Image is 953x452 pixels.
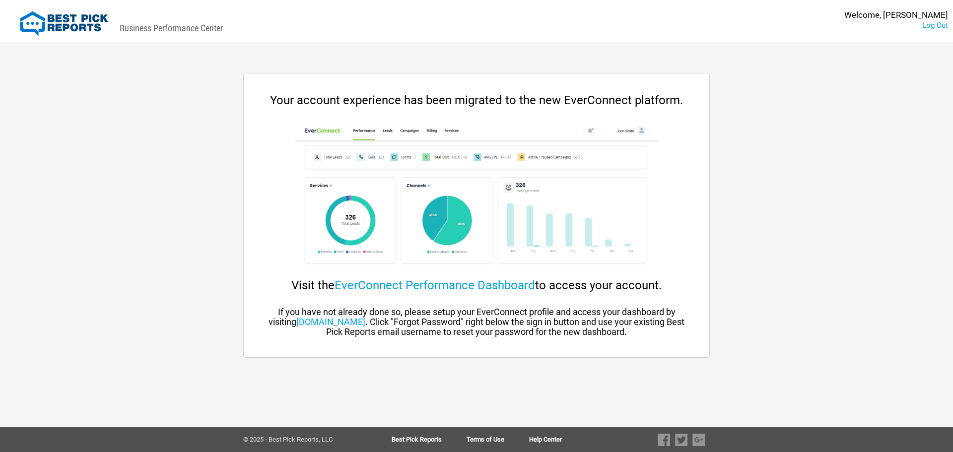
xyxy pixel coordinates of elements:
div: Visit the to access your account. [264,278,689,292]
img: cp-dashboard.png [295,122,657,271]
div: If you have not already done so, please setup your EverConnect profile and access your dashboard ... [264,307,689,337]
a: Terms of Use [467,436,529,443]
a: Best Pick Reports [392,436,467,443]
img: Best Pick Reports Logo [20,11,108,36]
div: © 2025 - Best Pick Reports, LLC [243,436,360,443]
div: Welcome, [PERSON_NAME] [844,10,948,20]
a: [DOMAIN_NAME] [296,317,365,327]
a: Help Center [529,436,562,443]
a: Log Out [922,21,948,30]
div: Your account experience has been migrated to the new EverConnect platform. [264,93,689,107]
a: EverConnect Performance Dashboard [335,278,535,292]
